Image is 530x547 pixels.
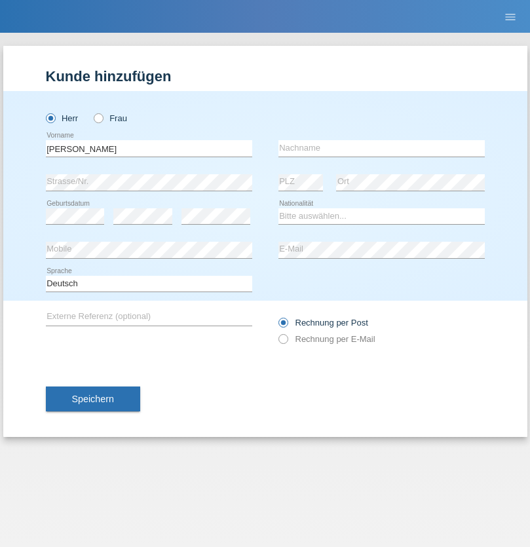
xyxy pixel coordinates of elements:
[278,318,368,328] label: Rechnung per Post
[278,334,287,350] input: Rechnung per E-Mail
[497,12,523,20] a: menu
[46,113,79,123] label: Herr
[94,113,127,123] label: Frau
[278,318,287,334] input: Rechnung per Post
[46,387,140,411] button: Speichern
[504,10,517,24] i: menu
[278,334,375,344] label: Rechnung per E-Mail
[72,394,114,404] span: Speichern
[94,113,102,122] input: Frau
[46,113,54,122] input: Herr
[46,68,485,85] h1: Kunde hinzufügen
